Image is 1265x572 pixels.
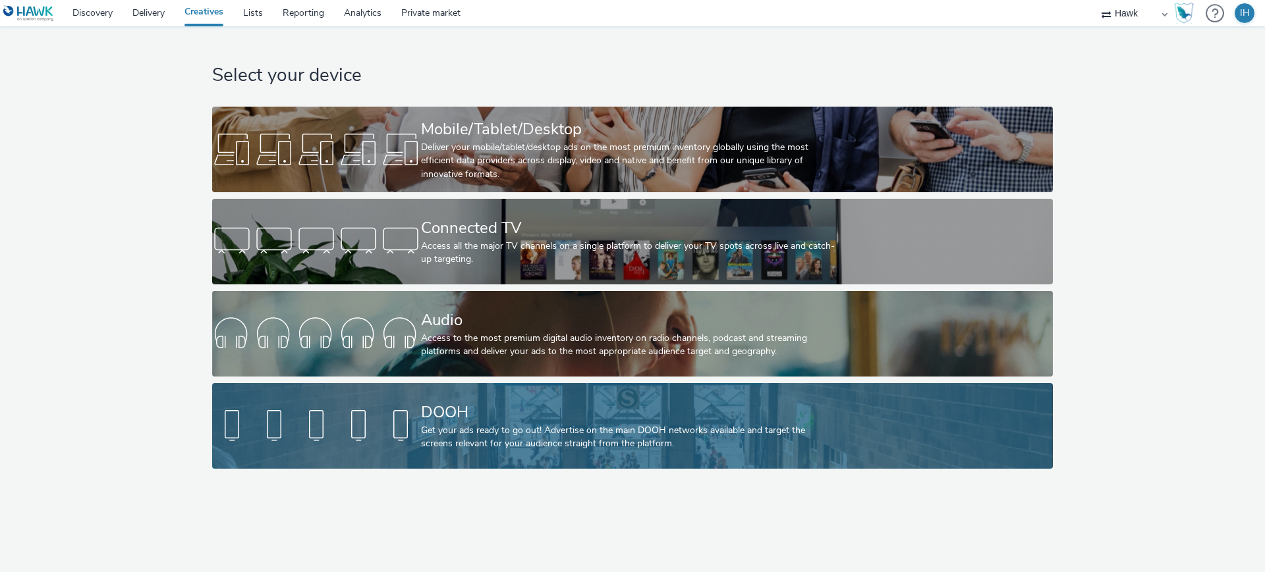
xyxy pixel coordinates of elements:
div: IH [1240,3,1250,23]
div: Get your ads ready to go out! Advertise on the main DOOH networks available and target the screen... [421,424,839,451]
div: Access to the most premium digital audio inventory on radio channels, podcast and streaming platf... [421,332,839,359]
div: Connected TV [421,217,839,240]
div: Audio [421,309,839,332]
img: Hawk Academy [1174,3,1194,24]
a: AudioAccess to the most premium digital audio inventory on radio channels, podcast and streaming ... [212,291,1052,377]
a: Connected TVAccess all the major TV channels on a single platform to deliver your TV spots across... [212,199,1052,284]
div: DOOH [421,401,839,424]
div: Access all the major TV channels on a single platform to deliver your TV spots across live and ca... [421,240,839,267]
div: Deliver your mobile/tablet/desktop ads on the most premium inventory globally using the most effi... [421,141,839,181]
a: Hawk Academy [1174,3,1199,24]
a: Mobile/Tablet/DesktopDeliver your mobile/tablet/desktop ads on the most premium inventory globall... [212,107,1052,192]
a: DOOHGet your ads ready to go out! Advertise on the main DOOH networks available and target the sc... [212,383,1052,469]
img: undefined Logo [3,5,54,22]
div: Mobile/Tablet/Desktop [421,118,839,141]
h1: Select your device [212,63,1052,88]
